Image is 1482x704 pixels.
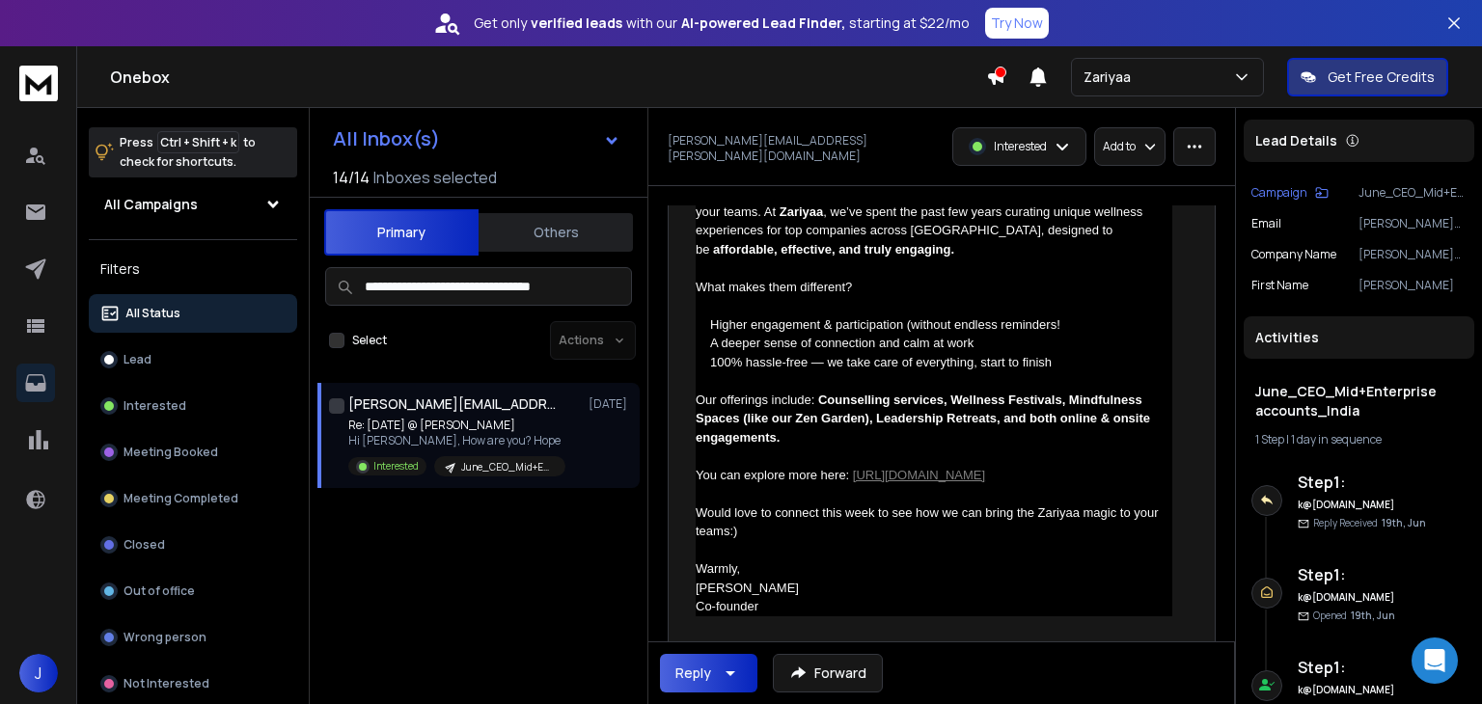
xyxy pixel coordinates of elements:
[120,133,256,172] p: Press to check for shortcuts.
[1255,432,1463,447] div: |
[713,242,954,257] strong: affordable, effective, and truly engaging.
[1244,316,1474,359] div: Activities
[1298,683,1467,697] h6: k@[DOMAIN_NAME]
[991,14,1043,33] p: Try Now
[660,654,757,692] button: Reply
[110,66,986,89] h1: Onebox
[89,664,297,703] button: Not Interested
[1255,431,1284,447] span: 1 Step
[123,352,151,367] p: Lead
[531,14,622,33] strong: verified leads
[333,166,370,189] span: 14 / 14
[89,479,297,518] button: Meeting Completed
[123,445,218,460] p: Meeting Booked
[1358,278,1467,293] p: [PERSON_NAME]
[773,654,883,692] button: Forward
[373,459,419,474] p: Interested
[710,334,1172,353] li: A deeper sense of connection and calm at work
[123,676,209,691] p: Not Interested
[19,66,58,101] img: logo
[1298,563,1467,586] h6: Step 1 :
[675,663,711,683] div: Reply
[1351,609,1395,622] span: 19th, Jun
[1358,216,1467,231] p: [PERSON_NAME][EMAIL_ADDRESS][PERSON_NAME][DOMAIN_NAME]
[89,185,297,224] button: All Campaigns
[985,8,1049,39] button: Try Now
[373,166,497,189] h3: Inboxes selected
[1103,139,1136,154] p: Add to
[19,654,58,692] button: J
[1084,68,1139,87] p: Zariyaa
[818,393,944,407] strong: Counselling services
[479,211,633,254] button: Others
[1298,590,1467,605] h6: k@[DOMAIN_NAME]
[89,294,297,333] button: All Status
[123,630,206,645] p: Wrong person
[696,597,1172,616] div: Co-founder
[696,391,1172,447] div: Our offerings include:
[780,204,824,219] strong: Zariyaa
[89,433,297,472] button: Meeting Booked
[1313,609,1395,623] p: Opened
[1287,58,1448,96] button: Get Free Credits
[853,468,985,482] a: [URL][DOMAIN_NAME]
[1255,131,1337,150] p: Lead Details
[89,340,297,379] button: Lead
[1251,247,1336,262] p: Company Name
[89,618,297,657] button: Wrong person
[125,306,180,321] p: All Status
[696,579,1172,598] div: [PERSON_NAME]
[1328,68,1435,87] p: Get Free Credits
[1358,247,1467,262] p: [PERSON_NAME][GEOGRAPHIC_DATA]
[89,387,297,425] button: Interested
[1251,185,1307,201] p: Campaign
[123,583,195,599] p: Out of office
[104,195,198,214] h1: All Campaigns
[696,278,1172,297] div: What makes them different?
[1298,498,1467,512] h6: k@[DOMAIN_NAME]
[696,183,1172,258] div: I wanted to reconnect and check if you’re currently exploring any programs to engage your teams. ...
[696,393,1150,445] strong: , Wellness Festivals, Mindfulness Spaces (like our Zen Garden), Leadership Retreats, and both onl...
[348,394,561,414] h1: [PERSON_NAME][EMAIL_ADDRESS][PERSON_NAME][DOMAIN_NAME]
[317,120,636,158] button: All Inbox(s)
[696,503,1172,541] div: Would love to connect this week to see how we can bring the Zariyaa magic to your teams
[696,559,1172,579] div: Warmly,
[89,526,297,564] button: Closed
[668,133,936,164] p: [PERSON_NAME][EMAIL_ADDRESS][PERSON_NAME][DOMAIN_NAME]
[352,333,387,348] label: Select
[474,14,970,33] p: Get only with our starting at $22/mo
[123,537,165,553] p: Closed
[461,460,554,474] p: June_CEO_Mid+Enterprise accounts_India
[710,353,1172,372] li: 100% hassle-free — we take care of everything, start to finish
[1382,516,1426,529] span: 19th, Jun
[1298,656,1467,679] h6: Step 1 :
[1412,637,1458,684] div: Open Intercom Messenger
[696,466,1172,485] div: You can explore more here:
[710,315,1172,335] li: Higher engagement & participation (without endless reminders!
[1251,278,1308,293] p: First Name
[348,418,565,433] p: Re: [DATE] @ [PERSON_NAME]
[123,491,238,506] p: Meeting Completed
[157,131,239,153] span: Ctrl + Shift + k
[1291,431,1382,447] span: 1 day in sequence
[1251,185,1329,201] button: Campaign
[1358,185,1467,201] p: June_CEO_Mid+Enterprise accounts_India
[589,396,632,412] p: [DATE]
[1313,516,1426,530] p: Reply Received
[1251,216,1281,231] p: Email
[89,256,297,283] h3: Filters
[994,139,1047,154] p: Interested
[123,398,186,414] p: Interested
[729,524,737,538] span: :)
[324,209,479,256] button: Primary
[1298,471,1467,494] h6: Step 1 :
[1255,382,1463,420] h1: June_CEO_Mid+Enterprise accounts_India
[681,14,845,33] strong: AI-powered Lead Finder,
[89,572,297,610] button: Out of office
[333,129,440,149] h1: All Inbox(s)
[348,433,565,448] p: Hi [PERSON_NAME], How are you? Hope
